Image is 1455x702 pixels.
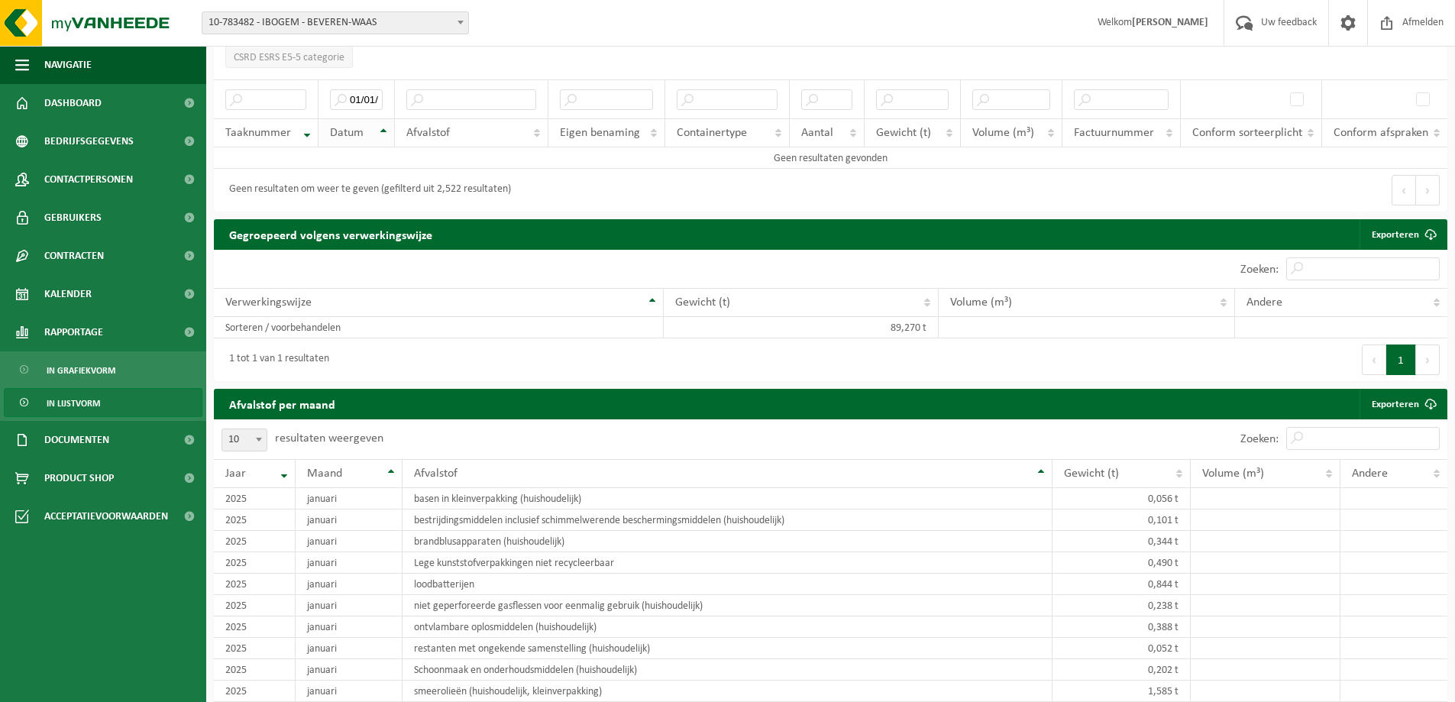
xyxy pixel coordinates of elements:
div: Geen resultaten om weer te geven (gefilterd uit 2,522 resultaten) [221,176,511,204]
span: Afvalstof [406,127,450,139]
a: Exporteren [1360,389,1446,419]
td: 0,238 t [1052,595,1191,616]
a: In lijstvorm [4,388,202,417]
button: CSRD ESRS E5-5 categorieCSRD ESRS E5-5 categorie: Activate to sort [225,45,353,68]
td: januari [296,510,402,531]
a: Exporteren [1360,219,1446,250]
span: Verwerkingswijze [225,296,312,309]
span: 10-783482 - IBOGEM - BEVEREN-WAAS [202,12,468,34]
span: Factuurnummer [1074,127,1154,139]
td: 2025 [214,531,296,552]
div: 1 tot 1 van 1 resultaten [221,346,329,374]
span: 10-783482 - IBOGEM - BEVEREN-WAAS [202,11,469,34]
td: 2025 [214,616,296,638]
td: januari [296,574,402,595]
span: Acceptatievoorwaarden [44,497,168,535]
span: Volume (m³) [1202,467,1264,480]
td: 0,101 t [1052,510,1191,531]
td: niet geperforeerde gasflessen voor eenmalig gebruik (huishoudelijk) [403,595,1052,616]
td: 2025 [214,488,296,510]
td: januari [296,595,402,616]
span: 10 [221,429,267,451]
button: Previous [1362,345,1386,375]
span: Taaknummer [225,127,291,139]
span: In lijstvorm [47,389,100,418]
span: Volume (m³) [972,127,1034,139]
td: januari [296,659,402,681]
td: 0,388 t [1052,616,1191,638]
td: 2025 [214,595,296,616]
td: Lege kunststofverpakkingen niet recycleerbaar [403,552,1052,574]
strong: [PERSON_NAME] [1132,17,1208,28]
td: basen in kleinverpakking (huishoudelijk) [403,488,1052,510]
span: Navigatie [44,46,92,84]
span: CSRD ESRS E5-5 categorie [234,52,344,63]
label: Zoeken: [1240,264,1279,276]
span: Conform afspraken [1334,127,1428,139]
label: resultaten weergeven [275,432,383,445]
button: Previous [1392,175,1416,205]
td: 0,344 t [1052,531,1191,552]
td: ontvlambare oplosmiddelen (huishoudelijk) [403,616,1052,638]
label: Zoeken: [1240,433,1279,445]
td: restanten met ongekende samenstelling (huishoudelijk) [403,638,1052,659]
td: 0,202 t [1052,659,1191,681]
span: Eigen benaming [560,127,640,139]
td: bestrijdingsmiddelen inclusief schimmelwerende beschermingsmiddelen (huishoudelijk) [403,510,1052,531]
td: 2025 [214,574,296,595]
a: In grafiekvorm [4,355,202,384]
td: 0,844 t [1052,574,1191,595]
span: Dashboard [44,84,102,122]
span: Contracten [44,237,104,275]
td: januari [296,616,402,638]
td: januari [296,638,402,659]
td: 2025 [214,552,296,574]
span: Andere [1352,467,1388,480]
span: In grafiekvorm [47,356,115,385]
span: Gewicht (t) [1064,467,1119,480]
td: 0,490 t [1052,552,1191,574]
td: 0,056 t [1052,488,1191,510]
span: Product Shop [44,459,114,497]
span: Aantal [801,127,833,139]
td: januari [296,552,402,574]
span: Conform sorteerplicht [1192,127,1302,139]
td: januari [296,531,402,552]
td: Sorteren / voorbehandelen [214,317,664,338]
td: 89,270 t [664,317,939,338]
button: Next [1416,345,1440,375]
span: Gebruikers [44,199,102,237]
span: Kalender [44,275,92,313]
button: 1 [1386,345,1416,375]
span: Andere [1246,296,1282,309]
span: Documenten [44,421,109,459]
span: 10 [222,429,267,451]
td: 1,585 t [1052,681,1191,702]
span: Rapportage [44,313,103,351]
h2: Afvalstof per maand [214,389,351,419]
span: Bedrijfsgegevens [44,122,134,160]
span: Gewicht (t) [675,296,730,309]
td: smeerolieën (huishoudelijk, kleinverpakking) [403,681,1052,702]
span: Afvalstof [414,467,458,480]
span: Volume (m³) [950,296,1012,309]
h2: Gegroepeerd volgens verwerkingswijze [214,219,448,249]
td: loodbatterijen [403,574,1052,595]
td: 0,052 t [1052,638,1191,659]
td: 2025 [214,681,296,702]
span: Contactpersonen [44,160,133,199]
td: januari [296,488,402,510]
td: Geen resultaten gevonden [214,147,1447,169]
td: januari [296,681,402,702]
span: Jaar [225,467,246,480]
td: 2025 [214,638,296,659]
td: 2025 [214,659,296,681]
td: Schoonmaak en onderhoudsmiddelen (huishoudelijk) [403,659,1052,681]
td: brandblusapparaten (huishoudelijk) [403,531,1052,552]
td: 2025 [214,510,296,531]
span: Gewicht (t) [876,127,931,139]
span: Datum [330,127,364,139]
span: Containertype [677,127,747,139]
span: Maand [307,467,342,480]
button: Next [1416,175,1440,205]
